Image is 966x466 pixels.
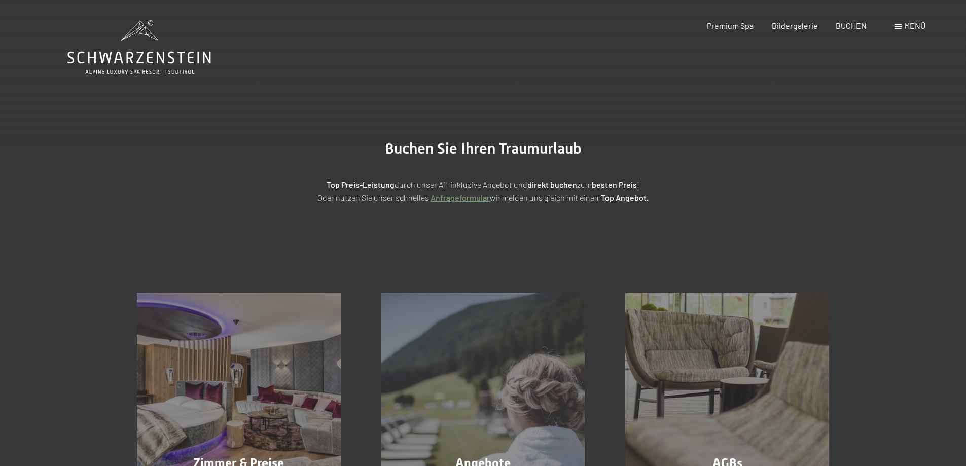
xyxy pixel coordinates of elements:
[327,180,395,189] strong: Top Preis-Leistung
[601,193,649,202] strong: Top Angebot.
[385,139,582,157] span: Buchen Sie Ihren Traumurlaub
[904,21,925,30] span: Menü
[707,21,754,30] a: Premium Spa
[772,21,818,30] a: Bildergalerie
[230,178,737,204] p: durch unser All-inklusive Angebot und zum ! Oder nutzen Sie unser schnelles wir melden uns gleich...
[527,180,577,189] strong: direkt buchen
[836,21,867,30] a: BUCHEN
[592,180,637,189] strong: besten Preis
[431,193,490,202] a: Anfrageformular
